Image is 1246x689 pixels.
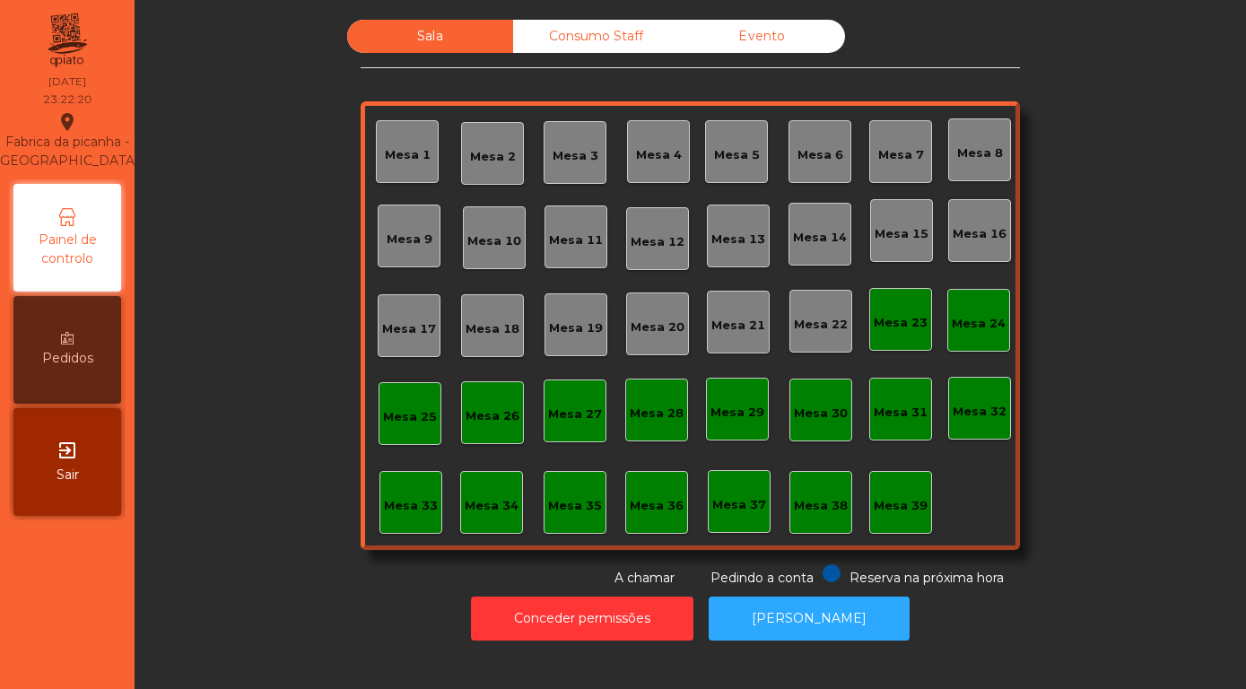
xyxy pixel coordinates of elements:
i: exit_to_app [57,440,78,461]
span: Pedidos [42,349,93,368]
div: Sala [347,20,513,53]
div: Mesa 13 [711,231,765,249]
div: 23:22:20 [43,92,91,108]
span: Reserva na próxima hora [850,570,1004,586]
div: Mesa 37 [712,496,766,514]
div: Mesa 34 [465,497,518,515]
div: Mesa 14 [793,229,847,247]
div: Mesa 10 [467,232,521,250]
div: Mesa 12 [631,233,684,251]
div: Mesa 38 [794,497,848,515]
div: Mesa 26 [466,407,519,425]
div: Mesa 36 [630,497,684,515]
button: Conceder permissões [471,597,693,641]
div: Mesa 18 [466,320,519,338]
img: qpiato [45,9,89,72]
div: Mesa 35 [548,497,602,515]
div: Mesa 7 [878,146,924,164]
span: Sair [57,466,79,484]
div: Mesa 8 [957,144,1003,162]
div: Mesa 15 [875,225,928,243]
div: Mesa 20 [631,318,684,336]
div: Mesa 25 [383,408,437,426]
div: Mesa 4 [636,146,682,164]
div: Mesa 28 [630,405,684,423]
div: Mesa 24 [952,315,1006,333]
div: Mesa 27 [548,406,602,423]
div: Evento [679,20,845,53]
div: Mesa 39 [874,497,928,515]
div: Mesa 1 [385,146,431,164]
div: Mesa 3 [553,147,598,165]
div: [DATE] [48,74,86,90]
div: Mesa 21 [711,317,765,335]
div: Mesa 32 [953,403,1006,421]
div: Mesa 16 [953,225,1006,243]
div: Mesa 9 [387,231,432,249]
div: Mesa 2 [470,148,516,166]
div: Mesa 33 [384,497,438,515]
div: Mesa 23 [874,314,928,332]
div: Mesa 6 [797,146,843,164]
div: Mesa 5 [714,146,760,164]
div: Consumo Staff [513,20,679,53]
div: Mesa 29 [710,404,764,422]
button: [PERSON_NAME] [709,597,910,641]
i: location_on [57,111,78,133]
div: Mesa 30 [794,405,848,423]
span: Pedindo a conta [710,570,814,586]
div: Mesa 17 [382,320,436,338]
div: Mesa 31 [874,404,928,422]
div: Mesa 19 [549,319,603,337]
div: Mesa 11 [549,231,603,249]
div: Mesa 22 [794,316,848,334]
span: Painel de controlo [18,231,117,268]
span: A chamar [614,570,675,586]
